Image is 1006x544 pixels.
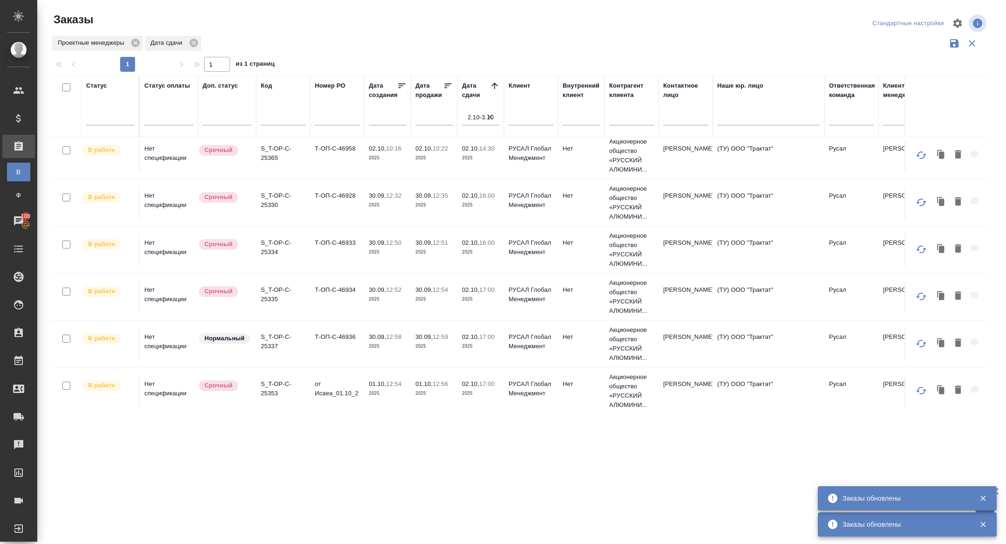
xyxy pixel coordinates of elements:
p: 2025 [462,153,499,163]
span: Заказы [51,12,93,27]
p: Срочный [204,381,232,390]
p: 30.09, [369,192,386,199]
td: Т-ОП-С-46928 [310,186,364,219]
div: Выставляет ПМ после принятия заказа от КМа [82,144,134,157]
p: S_T-OP-C-25330 [261,191,306,210]
td: [PERSON_NAME] [878,234,932,266]
div: Выставляет ПМ после принятия заказа от КМа [82,191,134,204]
p: Акционерное общество «РУССКИЙ АЛЮМИНИ... [609,372,654,410]
p: 12:56 [433,380,448,387]
p: 02.10, [462,239,479,246]
button: Сбросить фильтры [963,34,981,52]
p: Акционерное общество «РУССКИЙ АЛЮМИНИ... [609,325,654,363]
p: В работе [88,145,115,155]
div: Выставляет ПМ после принятия заказа от КМа [82,285,134,298]
p: 2025 [415,342,453,351]
button: Обновить [910,285,932,308]
p: 02.10, [462,192,479,199]
td: Нет спецификации [140,234,198,266]
p: 12:51 [433,239,448,246]
td: Русал [824,139,878,172]
p: Нет [563,144,600,153]
td: Т-ОП-С-46934 [310,281,364,313]
p: S_T-OP-C-25335 [261,285,306,304]
p: 30.09, [369,286,386,293]
p: 2025 [462,295,499,304]
p: 2025 [462,200,499,210]
button: Сохранить фильтры [945,34,963,52]
button: Удалить [950,381,966,400]
button: Удалить [950,287,966,306]
button: Обновить [910,191,932,213]
td: Т-ОП-С-46958 [310,139,364,172]
p: 2025 [369,248,406,257]
p: 17:00 [479,286,495,293]
p: 2025 [462,342,499,351]
p: Срочный [204,287,232,296]
td: [PERSON_NAME] [878,281,932,313]
p: 30.09, [369,333,386,340]
p: 12:59 [433,333,448,340]
p: Дата сдачи [150,38,186,48]
span: Ф [12,191,26,200]
div: Контрагент клиента [609,81,654,100]
p: 2025 [369,153,406,163]
div: Номер PO [315,81,345,90]
td: [PERSON_NAME] [659,234,713,266]
p: 02.10, [415,145,433,152]
a: 100 [2,209,35,233]
p: 2025 [415,295,453,304]
p: 01.10, [369,380,386,387]
td: Русал [824,328,878,360]
button: Клонировать [932,287,950,306]
p: 16:00 [479,239,495,246]
p: 2025 [462,248,499,257]
button: Удалить [950,193,966,212]
td: (ТУ) ООО "Трактат" [713,139,824,172]
p: 2025 [462,389,499,398]
td: [PERSON_NAME] [878,328,932,360]
p: Проектные менеджеры [58,38,128,48]
p: 30.09, [415,192,433,199]
td: (ТУ) ООО "Трактат" [713,375,824,407]
div: Выставляется автоматически, если на указанный объем услуг необходимо больше времени в стандартном... [198,285,251,298]
p: Нормальный [204,334,245,343]
div: Выставляется автоматически, если на указанный объем услуг необходимо больше времени в стандартном... [198,191,251,204]
p: 2025 [415,200,453,210]
td: (ТУ) ООО "Трактат" [713,281,824,313]
p: 2025 [369,342,406,351]
p: В работе [88,193,115,202]
td: [PERSON_NAME] [659,186,713,219]
p: 12:35 [433,192,448,199]
p: Акционерное общество «РУССКИЙ АЛЮМИНИ... [609,231,654,269]
div: Код [261,81,272,90]
button: Закрыть [973,520,992,529]
p: 2025 [415,389,453,398]
a: Ф [7,186,30,205]
a: В [7,163,30,181]
p: 12:58 [386,333,401,340]
p: 30.09, [415,333,433,340]
p: Нет [563,332,600,342]
p: 30.09, [369,239,386,246]
div: Доп. статус [203,81,238,90]
div: Проектные менеджеры [52,36,143,51]
p: 17:00 [479,380,495,387]
div: Заказы обновлены [843,520,965,529]
button: Обновить [910,332,932,355]
p: 10:16 [386,145,401,152]
p: РУСАЛ Глобал Менеджмент [509,144,553,163]
p: S_T-OP-C-25334 [261,238,306,257]
p: 2025 [369,200,406,210]
button: Обновить [910,144,932,166]
p: 17:00 [479,333,495,340]
td: [PERSON_NAME] [659,281,713,313]
span: В [12,167,26,177]
td: Русал [824,186,878,219]
p: 2025 [369,389,406,398]
button: Удалить [950,334,966,353]
div: Клиентские менеджеры [883,81,928,100]
div: Статус оплаты [144,81,190,90]
span: из 1 страниц [236,58,275,72]
p: 02.10, [369,145,386,152]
